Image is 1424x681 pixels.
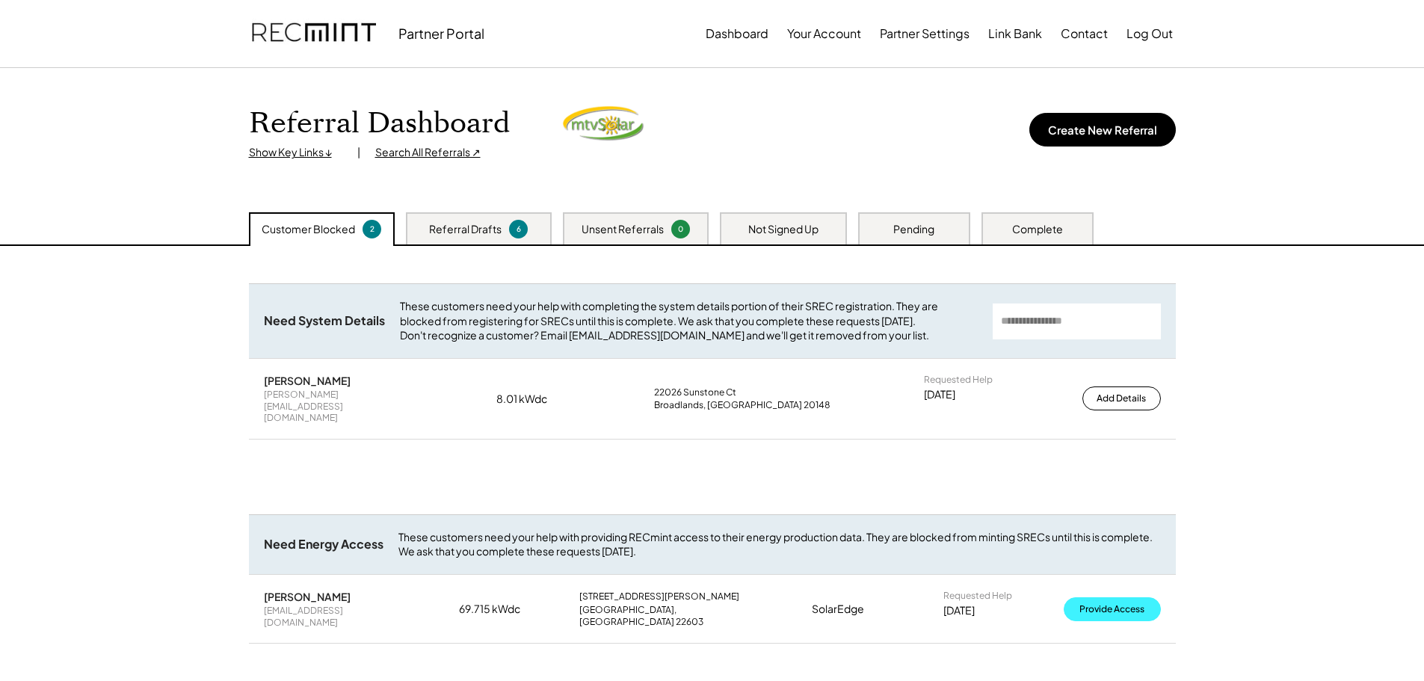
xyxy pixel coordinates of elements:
[1064,597,1161,621] button: Provide Access
[1029,113,1176,147] button: Create New Referral
[400,299,978,343] div: These customers need your help with completing the system details portion of their SREC registrat...
[787,19,861,49] button: Your Account
[398,530,1161,559] div: These customers need your help with providing RECmint access to their energy production data. The...
[398,25,484,42] div: Partner Portal
[1126,19,1173,49] button: Log Out
[943,603,975,618] div: [DATE]
[264,537,383,552] div: Need Energy Access
[252,8,376,59] img: recmint-logotype%403x.png
[924,374,993,386] div: Requested Help
[264,605,413,628] div: [EMAIL_ADDRESS][DOMAIN_NAME]
[264,313,385,329] div: Need System Details
[459,602,534,617] div: 69.715 kWdc
[496,392,571,407] div: 8.01 kWdc
[1061,19,1108,49] button: Contact
[812,602,898,617] div: SolarEdge
[579,604,766,627] div: [GEOGRAPHIC_DATA], [GEOGRAPHIC_DATA] 22603
[249,145,342,160] div: Show Key Links ↓
[654,399,830,411] div: Broadlands, [GEOGRAPHIC_DATA] 20148
[264,590,398,603] div: [PERSON_NAME]
[582,222,664,237] div: Unsent Referrals
[748,222,819,237] div: Not Signed Up
[706,19,768,49] button: Dashboard
[249,106,510,141] h1: Referral Dashboard
[365,224,379,235] div: 2
[893,222,934,237] div: Pending
[579,591,766,603] div: [STREET_ADDRESS][PERSON_NAME]
[654,386,736,398] div: 22026 Sunstone Ct
[924,387,955,402] div: [DATE]
[357,145,360,160] div: |
[511,224,525,235] div: 6
[674,224,688,235] div: 0
[375,145,481,160] div: Search All Referrals ↗
[988,19,1042,49] button: Link Bank
[264,374,351,387] div: [PERSON_NAME]
[262,222,355,237] div: Customer Blocked
[943,590,1012,602] div: Requested Help
[1082,386,1161,410] button: Add Details
[1012,222,1063,237] div: Complete
[429,222,502,237] div: Referral Drafts
[880,19,970,49] button: Partner Settings
[264,389,413,424] div: [PERSON_NAME][EMAIL_ADDRESS][DOMAIN_NAME]
[562,105,644,141] img: MTVSolarLogo.png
